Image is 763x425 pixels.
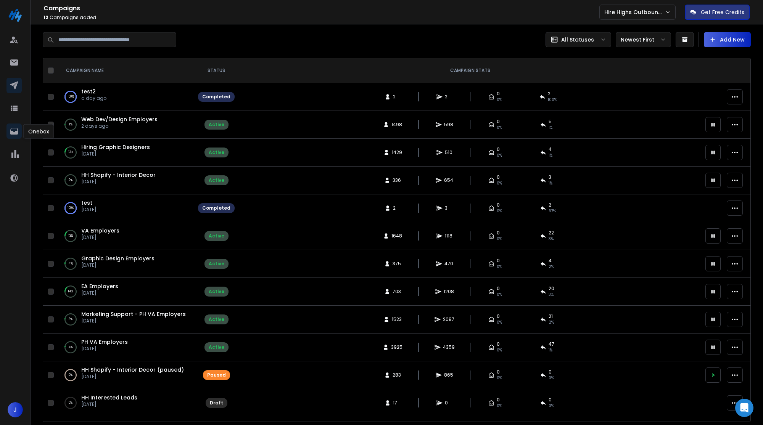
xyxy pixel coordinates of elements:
[391,233,402,239] span: 1648
[81,171,156,179] a: HH Shopify - Interior Decor
[497,230,500,236] span: 0
[43,14,599,21] p: Campaigns added
[81,318,186,324] p: [DATE]
[549,285,554,292] span: 20
[497,258,500,264] span: 0
[704,32,751,47] button: Add New
[81,143,150,151] a: Hiring Graphic Designers
[549,403,554,409] span: 0%
[497,180,502,186] span: 0%
[497,91,500,97] span: 0
[81,207,97,213] p: [DATE]
[497,174,500,180] span: 0
[69,121,72,128] p: 1 %
[81,88,96,95] a: test2
[497,403,502,409] span: 0%
[69,260,73,268] p: 4 %
[497,119,500,125] span: 0
[209,122,224,128] div: Active
[445,233,452,239] span: 1118
[497,202,500,208] span: 0
[202,205,230,211] div: Completed
[209,233,224,239] div: Active
[444,122,453,128] span: 598
[209,149,224,156] div: Active
[81,199,92,207] span: test
[81,290,118,296] p: [DATE]
[548,91,551,97] span: 2
[443,316,454,322] span: 2087
[209,344,224,350] div: Active
[549,375,554,381] span: 0 %
[81,151,150,157] p: [DATE]
[549,146,552,152] span: 4
[209,261,224,267] div: Active
[445,400,452,406] span: 0
[444,177,453,183] span: 654
[209,177,224,183] div: Active
[57,167,193,194] td: 2%HH Shopify - Interior Decor[DATE]
[69,316,72,323] p: 3 %
[604,8,665,16] p: Hire Highs Outbound Engine
[497,341,500,347] span: 0
[57,194,193,222] td: 100%test[DATE]
[68,149,73,156] p: 13 %
[549,313,553,319] span: 21
[68,288,73,295] p: 14 %
[69,343,73,351] p: 4 %
[81,234,119,241] p: [DATE]
[685,5,750,20] button: Get Free Credits
[549,230,554,236] span: 22
[549,174,551,180] span: 3
[393,289,401,295] span: 703
[57,278,193,306] td: 14%EA Employers[DATE]
[549,347,552,353] span: 1 %
[497,347,502,353] span: 0%
[239,58,701,83] th: CAMPAIGN STATS
[43,4,599,13] h1: Campaigns
[445,205,452,211] span: 3
[393,261,401,267] span: 375
[549,319,554,326] span: 2 %
[497,236,502,242] span: 0%
[57,58,193,83] th: CAMPAIGN NAME
[497,375,502,381] span: 0%
[81,338,128,346] a: PH VA Employers
[68,232,73,240] p: 13 %
[392,149,402,156] span: 1429
[57,306,193,334] td: 3%Marketing Support - PH VA Employers[DATE]
[497,369,500,375] span: 0
[81,366,184,374] a: HH Shopify - Interior Decor (paused)
[549,236,554,242] span: 3 %
[81,95,106,101] p: a day ago
[549,180,552,186] span: 1 %
[393,205,401,211] span: 2
[392,316,402,322] span: 1523
[81,310,186,318] a: Marketing Support - PH VA Employers
[69,399,72,407] p: 0 %
[81,255,155,262] a: Graphic Design Employers
[81,115,158,123] a: Web Dev/Design Employers
[445,149,452,156] span: 510
[549,397,552,403] span: 0
[57,334,193,361] td: 4%PH VA Employers[DATE]
[81,227,119,234] a: VA Employers
[549,152,552,159] span: 1 %
[549,341,554,347] span: 47
[57,389,193,417] td: 0%HH Interested Leads[DATE]
[497,397,500,403] span: 0
[497,146,500,152] span: 0
[497,152,502,159] span: 0%
[393,94,401,100] span: 2
[8,402,23,417] button: J
[393,177,401,183] span: 336
[81,374,184,380] p: [DATE]
[57,139,193,167] td: 13%Hiring Graphic Designers[DATE]
[81,394,137,401] a: HH Interested Leads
